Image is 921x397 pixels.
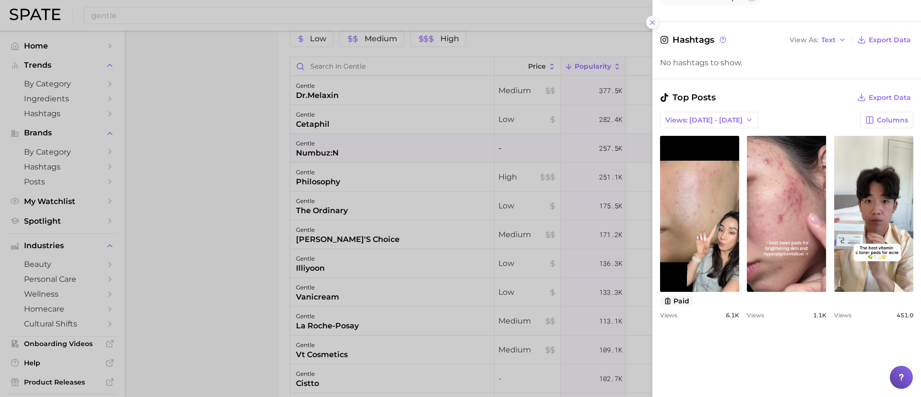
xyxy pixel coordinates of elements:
button: paid [660,296,693,306]
span: Text [821,37,836,43]
span: Export Data [869,36,911,44]
button: Export Data [855,33,913,47]
span: Views [660,312,677,319]
button: View AsText [787,34,849,46]
span: 451.0 [897,312,913,319]
button: Export Data [855,91,913,104]
span: 1.1k [813,312,827,319]
span: Views [834,312,851,319]
span: Columns [877,116,908,124]
span: Export Data [869,94,911,102]
span: 6.1k [726,312,739,319]
span: Views [747,312,764,319]
span: View As [790,37,818,43]
span: Hashtags [660,33,728,47]
span: Top Posts [660,91,716,104]
button: Views: [DATE] - [DATE] [660,112,758,128]
span: Views: [DATE] - [DATE] [665,116,743,124]
button: Columns [860,112,913,128]
div: No hashtags to show. [660,58,913,67]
